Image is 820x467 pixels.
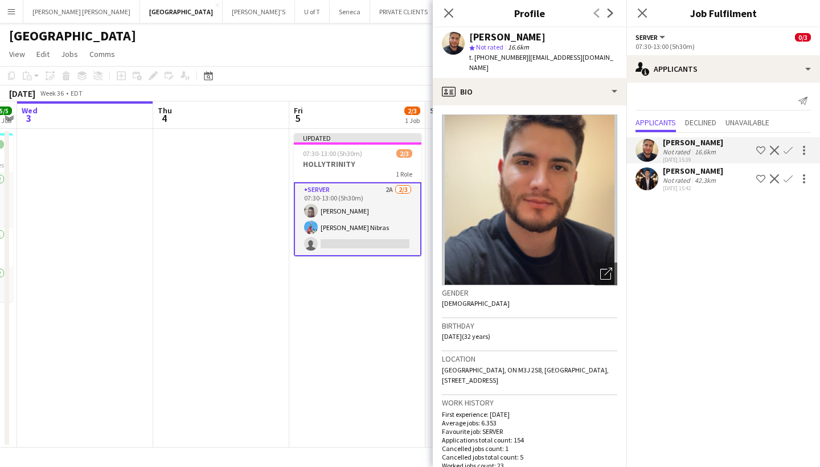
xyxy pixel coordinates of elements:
[795,33,811,42] span: 0/3
[442,114,617,285] img: Crew avatar or photo
[396,149,412,158] span: 2/3
[442,427,617,436] p: Favourite job: SERVER
[85,47,120,62] a: Comms
[433,78,626,105] div: Bio
[469,53,613,72] span: | [EMAIL_ADDRESS][DOMAIN_NAME]
[663,185,723,192] div: [DATE] 15:42
[38,89,66,97] span: Week 36
[469,53,528,62] span: t. [PHONE_NUMBER]
[370,1,437,23] button: PRIVATE CLIENTS
[156,112,172,125] span: 4
[303,149,362,158] span: 07:30-13:00 (5h30m)
[430,105,442,116] span: Sat
[635,118,676,126] span: Applicants
[294,182,421,256] app-card-role: SERVER2A2/307:30-13:00 (5h30m)[PERSON_NAME][PERSON_NAME] Nibras
[22,105,38,116] span: Wed
[223,1,295,23] button: [PERSON_NAME]'S
[36,49,50,59] span: Edit
[663,148,692,156] div: Not rated
[725,118,769,126] span: Unavailable
[396,170,412,178] span: 1 Role
[663,176,692,185] div: Not rated
[442,444,617,453] p: Cancelled jobs count: 1
[663,137,723,148] div: [PERSON_NAME]
[433,6,626,21] h3: Profile
[635,33,658,42] span: SERVER
[626,55,820,83] div: Applicants
[663,166,723,176] div: [PERSON_NAME]
[89,49,115,59] span: Comms
[626,6,820,21] h3: Job Fulfilment
[294,133,421,142] div: Updated
[5,47,30,62] a: View
[61,49,78,59] span: Jobs
[330,1,370,23] button: Seneca
[294,159,421,169] h3: HOLLYTRINITY
[594,263,617,285] div: Open photos pop-in
[71,89,83,97] div: EDT
[32,47,54,62] a: Edit
[442,453,617,461] p: Cancelled jobs total count: 5
[292,112,303,125] span: 5
[442,299,510,308] span: [DEMOGRAPHIC_DATA]
[663,156,723,163] div: [DATE] 15:39
[442,332,490,341] span: [DATE] (32 years)
[23,1,140,23] button: [PERSON_NAME] [PERSON_NAME]
[9,49,25,59] span: View
[140,1,223,23] button: [GEOGRAPHIC_DATA]
[428,112,442,125] span: 6
[442,354,617,364] h3: Location
[442,366,609,384] span: [GEOGRAPHIC_DATA], ON M3J 2S8, [GEOGRAPHIC_DATA], [STREET_ADDRESS]
[56,47,83,62] a: Jobs
[294,133,421,256] app-job-card: Updated07:30-13:00 (5h30m)2/3HOLLYTRINITY1 RoleSERVER2A2/307:30-13:00 (5h30m)[PERSON_NAME][PERSON...
[404,106,420,115] span: 2/3
[405,116,420,125] div: 1 Job
[469,32,546,42] div: [PERSON_NAME]
[442,436,617,444] p: Applications total count: 154
[442,410,617,419] p: First experience: [DATE]
[692,148,718,156] div: 16.6km
[9,88,35,99] div: [DATE]
[692,176,718,185] div: 42.3km
[442,419,617,427] p: Average jobs: 6.353
[506,43,531,51] span: 16.6km
[442,288,617,298] h3: Gender
[295,1,330,23] button: U of T
[635,33,667,42] button: SERVER
[294,105,303,116] span: Fri
[685,118,716,126] span: Declined
[20,112,38,125] span: 3
[635,42,811,51] div: 07:30-13:00 (5h30m)
[442,321,617,331] h3: Birthday
[9,27,136,44] h1: [GEOGRAPHIC_DATA]
[442,398,617,408] h3: Work history
[158,105,172,116] span: Thu
[476,43,503,51] span: Not rated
